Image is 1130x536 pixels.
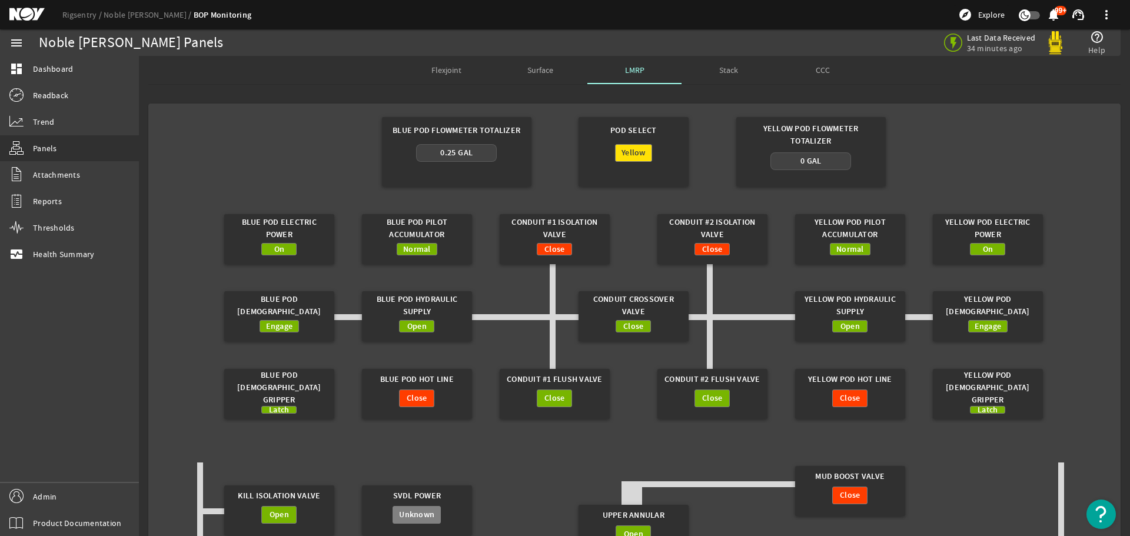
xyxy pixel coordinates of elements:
div: Pod Select [584,117,683,144]
div: Blue Pod [DEMOGRAPHIC_DATA] [230,291,328,320]
div: Mud Boost Valve [800,466,899,487]
span: Open [270,509,289,521]
div: Upper Annular [584,505,683,525]
div: Yellow Pod Flowmeter Totalizer [744,117,878,152]
div: Yellow Pod Hydraulic Supply [800,291,899,320]
div: Conduit #1 Flush Valve [505,369,604,389]
span: 34 minutes ago [967,43,1036,54]
span: On [274,244,285,255]
mat-icon: explore [958,8,972,22]
a: Noble [PERSON_NAME] [104,9,194,20]
span: Gal [807,155,822,167]
span: Flexjoint [431,66,461,74]
div: Blue Pod [DEMOGRAPHIC_DATA] Gripper [230,369,328,406]
span: 0 [800,155,805,167]
button: Explore [953,5,1009,24]
span: Product Documentation [33,517,121,529]
div: Yellow Pod [DEMOGRAPHIC_DATA] Gripper [938,369,1037,406]
mat-icon: notifications [1046,8,1061,22]
span: Reports [33,195,62,207]
div: Conduit Crossover Valve [584,291,683,320]
div: Conduit #2 Flush Valve [663,369,762,389]
span: On [983,244,993,255]
span: Close [407,392,427,404]
span: Surface [527,66,553,74]
div: Conduit #2 Isolation Valve [663,214,762,243]
img: Yellowpod.svg [1043,31,1067,55]
div: Blue Pod Hot Line [367,369,466,389]
mat-icon: support_agent [1071,8,1085,22]
span: Thresholds [33,222,75,234]
span: Health Summary [33,248,95,260]
div: SVDL Power [367,485,466,506]
span: Close [702,392,722,404]
div: Blue Pod Hydraulic Supply [367,291,466,320]
mat-icon: menu [9,36,24,50]
div: Yellow Pod [DEMOGRAPHIC_DATA] [938,291,1037,320]
span: Close [840,392,860,404]
span: Admin [33,491,56,502]
span: Close [840,490,860,501]
span: Close [623,321,643,332]
span: Help [1088,44,1105,56]
span: Stack [719,66,738,74]
span: Engage [266,321,293,332]
div: Yellow Pod Hot Line [800,369,899,389]
span: Dashboard [33,63,73,75]
span: Last Data Received [967,32,1036,43]
span: Unknown [399,509,434,521]
div: Conduit #1 Isolation Valve [505,214,604,243]
span: Latch [978,404,998,416]
span: 0.25 [440,147,456,158]
div: Yellow Pod Pilot Accumulator [800,214,899,243]
span: Engage [975,321,1002,332]
div: Kill Isolation Valve [230,485,328,506]
button: Open Resource Center [1086,500,1116,529]
span: Latch [269,404,289,416]
span: Panels [33,142,57,154]
span: Close [702,244,722,255]
span: LMRP [625,66,644,74]
span: Gal [458,147,473,158]
span: CCC [816,66,830,74]
span: Close [544,392,564,404]
span: Yellow [621,147,646,159]
span: Normal [403,244,431,255]
button: more_vert [1092,1,1121,29]
mat-icon: help_outline [1090,30,1104,44]
span: Normal [836,244,864,255]
span: Close [544,244,564,255]
span: Attachments [33,169,80,181]
div: Blue Pod Electric Power [230,214,328,243]
div: Yellow Pod Electric Power [938,214,1037,243]
mat-icon: dashboard [9,62,24,76]
button: 99+ [1047,9,1059,21]
span: Readback [33,89,68,101]
span: Open [840,321,860,332]
span: Explore [978,9,1005,21]
span: Open [407,321,427,332]
a: Rigsentry [62,9,104,20]
div: Blue Pod Pilot Accumulator [367,214,466,243]
div: Noble [PERSON_NAME] Panels [39,37,224,49]
mat-icon: monitor_heart [9,247,24,261]
div: Blue Pod Flowmeter Totalizer [390,117,524,144]
span: Trend [33,116,54,128]
a: BOP Monitoring [194,9,252,21]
